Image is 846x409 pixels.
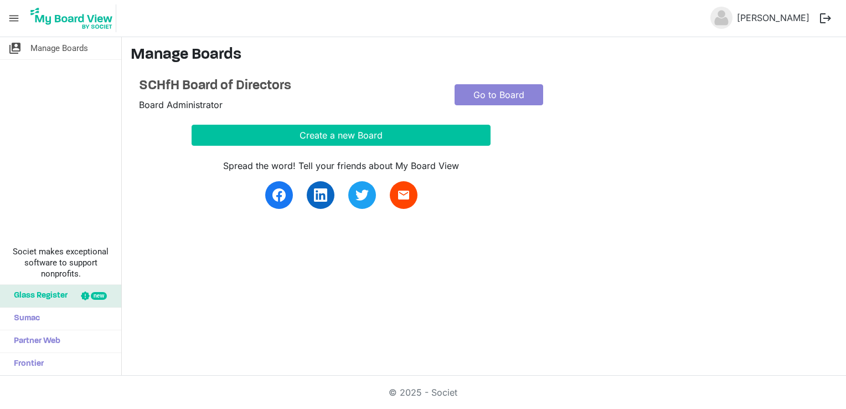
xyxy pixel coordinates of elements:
span: Sumac [8,308,40,330]
a: email [390,181,417,209]
span: Societ makes exceptional software to support nonprofits. [5,246,116,279]
span: Partner Web [8,330,60,352]
span: Board Administrator [139,99,223,110]
span: menu [3,8,24,29]
a: © 2025 - Societ [389,387,457,398]
h3: Manage Boards [131,46,837,65]
a: SCHfH Board of Directors [139,78,438,94]
a: [PERSON_NAME] [732,7,814,29]
img: My Board View Logo [27,4,116,32]
span: switch_account [8,37,22,59]
img: twitter.svg [355,188,369,202]
img: facebook.svg [272,188,286,202]
span: Manage Boards [30,37,88,59]
span: Glass Register [8,285,68,307]
div: Spread the word! Tell your friends about My Board View [192,159,491,172]
a: Go to Board [455,84,543,105]
button: Create a new Board [192,125,491,146]
span: email [397,188,410,202]
img: no-profile-picture.svg [710,7,732,29]
div: new [91,292,107,300]
img: linkedin.svg [314,188,327,202]
span: Frontier [8,353,44,375]
a: My Board View Logo [27,4,121,32]
button: logout [814,7,837,30]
